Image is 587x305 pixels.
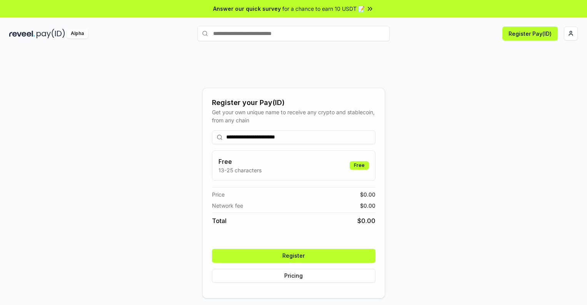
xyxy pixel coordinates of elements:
[212,108,375,124] div: Get your own unique name to receive any crypto and stablecoin, from any chain
[212,190,225,198] span: Price
[282,5,365,13] span: for a chance to earn 10 USDT 📝
[212,97,375,108] div: Register your Pay(ID)
[212,249,375,263] button: Register
[9,29,35,38] img: reveel_dark
[360,190,375,198] span: $ 0.00
[212,216,227,225] span: Total
[67,29,88,38] div: Alpha
[218,157,262,166] h3: Free
[37,29,65,38] img: pay_id
[360,202,375,210] span: $ 0.00
[212,269,375,283] button: Pricing
[212,202,243,210] span: Network fee
[350,161,369,170] div: Free
[213,5,281,13] span: Answer our quick survey
[218,166,262,174] p: 13-25 characters
[502,27,558,40] button: Register Pay(ID)
[357,216,375,225] span: $ 0.00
